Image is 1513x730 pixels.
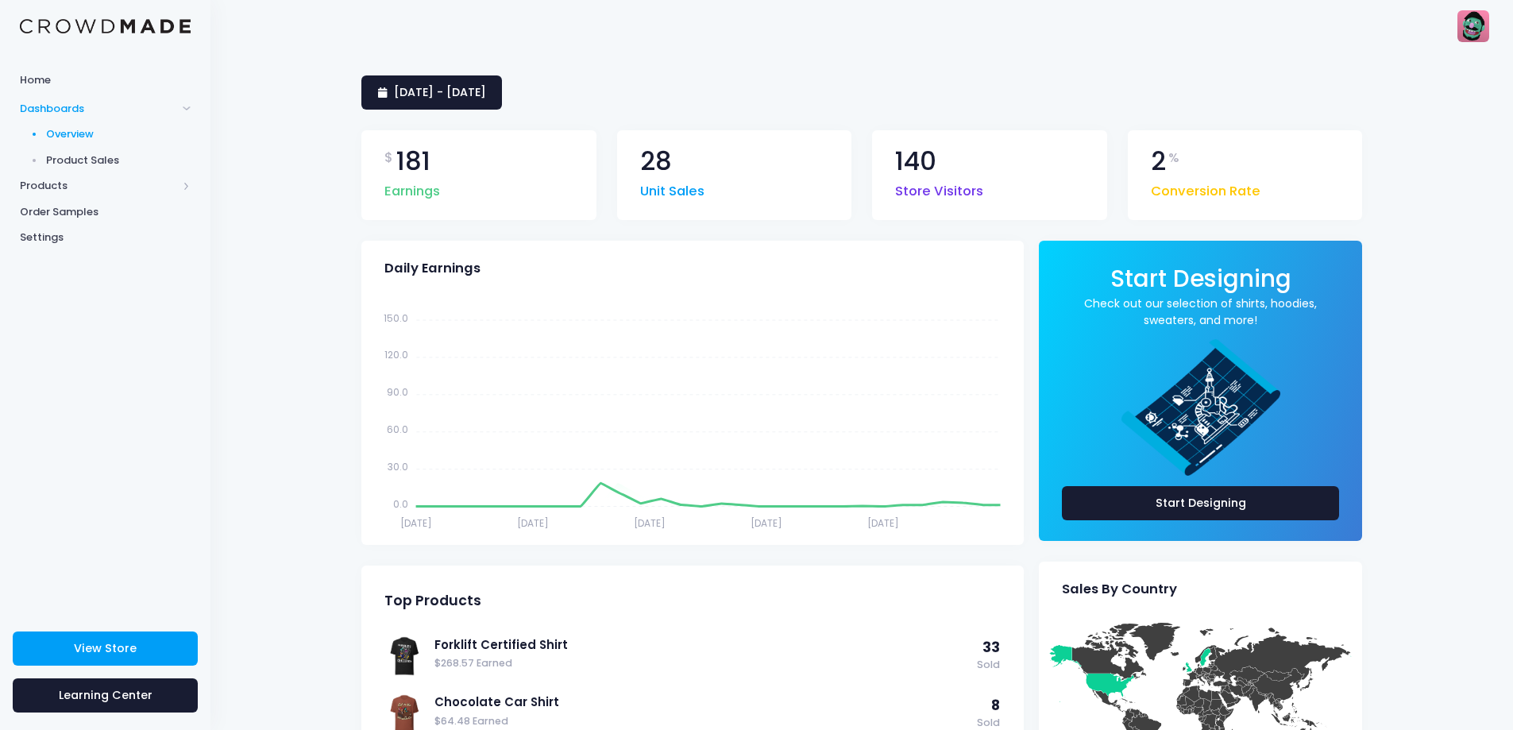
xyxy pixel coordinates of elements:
tspan: 30.0 [388,460,408,473]
span: 140 [895,149,936,175]
span: [DATE] - [DATE] [394,84,486,100]
a: View Store [13,632,198,666]
span: Daily Earnings [384,261,481,276]
span: Learning Center [59,687,152,703]
tspan: [DATE] [867,516,899,529]
tspan: 90.0 [387,385,408,399]
span: 181 [396,149,430,175]
a: Chocolate Car Shirt [434,693,969,711]
span: 2 [1151,149,1166,175]
span: Settings [20,230,191,245]
span: 28 [640,149,672,175]
tspan: 60.0 [387,423,408,436]
span: Conversion Rate [1151,174,1260,202]
span: Store Visitors [895,174,983,202]
span: View Store [74,640,137,656]
span: 33 [982,638,1000,657]
tspan: 0.0 [393,497,408,511]
a: Learning Center [13,678,198,713]
span: Products [20,178,177,194]
img: Logo [20,19,191,34]
a: Check out our selection of shirts, hoodies, sweaters, and more! [1062,295,1339,329]
span: 8 [991,696,1000,715]
span: Product Sales [46,153,191,168]
span: $268.57 Earned [434,656,969,671]
tspan: [DATE] [517,516,549,529]
span: $ [384,149,393,168]
tspan: [DATE] [751,516,782,529]
span: $64.48 Earned [434,714,969,729]
span: Unit Sales [640,174,704,202]
tspan: [DATE] [400,516,432,529]
img: User [1457,10,1489,42]
span: Earnings [384,174,440,202]
tspan: [DATE] [634,516,666,529]
tspan: 150.0 [384,311,408,324]
span: Sales By Country [1062,581,1177,597]
a: Start Designing [1110,276,1291,291]
span: Sold [977,658,1000,673]
tspan: 120.0 [384,348,408,361]
a: Forklift Certified Shirt [434,636,969,654]
span: Home [20,72,191,88]
a: Start Designing [1062,486,1339,520]
span: Overview [46,126,191,142]
span: Top Products [384,593,481,609]
span: % [1168,149,1179,168]
a: [DATE] - [DATE] [361,75,502,110]
span: Dashboards [20,101,177,117]
span: Start Designing [1110,262,1291,295]
span: Order Samples [20,204,191,220]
